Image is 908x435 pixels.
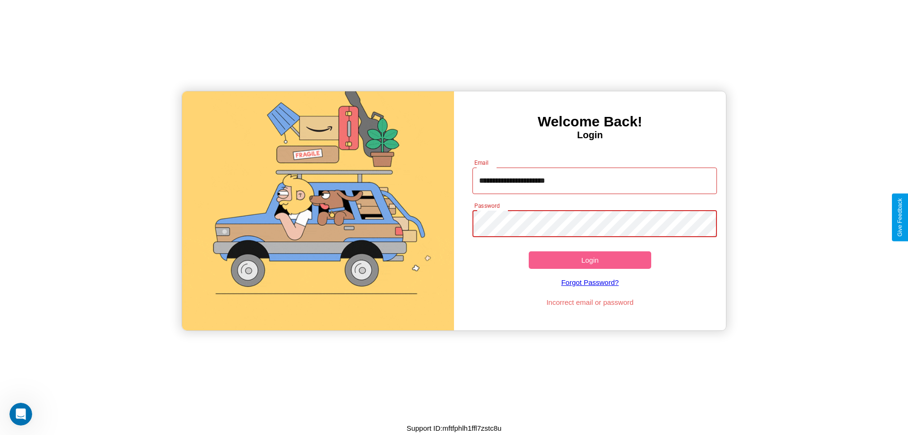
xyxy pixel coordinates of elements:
a: Forgot Password? [468,269,713,296]
iframe: Intercom live chat [9,403,32,426]
h4: Login [454,130,726,141]
img: gif [182,91,454,330]
p: Support ID: mftfphlh1ffl7zstc8u [407,422,502,435]
div: Give Feedback [897,198,903,237]
label: Email [474,159,489,167]
p: Incorrect email or password [468,296,713,309]
h3: Welcome Back! [454,114,726,130]
button: Login [529,251,651,269]
label: Password [474,202,499,210]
